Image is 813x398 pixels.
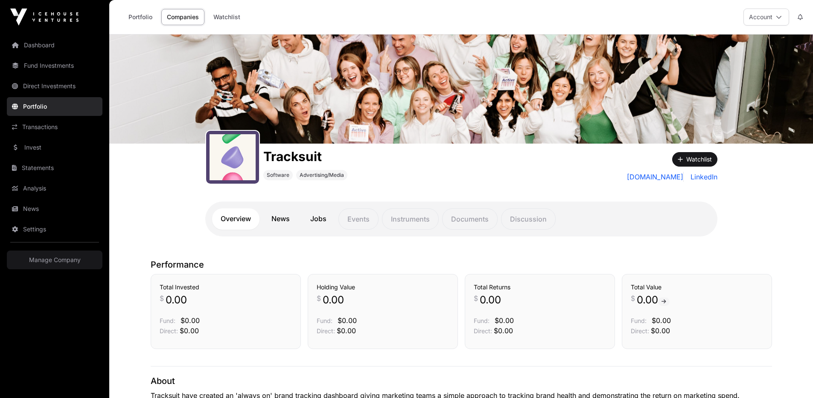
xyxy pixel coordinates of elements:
[300,172,344,179] span: Advertising/Media
[7,118,102,136] a: Transactions
[180,326,199,335] span: $0.00
[109,35,813,144] img: Tracksuit
[160,293,164,303] span: $
[337,326,356,335] span: $0.00
[494,326,513,335] span: $0.00
[7,179,102,198] a: Analysis
[770,357,813,398] iframe: Chat Widget
[338,316,357,325] span: $0.00
[474,283,606,291] h3: Total Returns
[151,375,772,387] p: About
[323,293,344,307] span: 0.00
[267,172,289,179] span: Software
[743,9,789,26] button: Account
[7,138,102,157] a: Invest
[317,293,321,303] span: $
[317,317,332,324] span: Fund:
[631,317,647,324] span: Fund:
[442,208,498,230] p: Documents
[160,283,292,291] h3: Total Invested
[317,283,449,291] h3: Holding Value
[7,251,102,269] a: Manage Company
[302,208,335,230] a: Jobs
[474,317,490,324] span: Fund:
[160,327,178,335] span: Direct:
[123,9,158,25] a: Portfolio
[166,293,187,307] span: 0.00
[631,293,635,303] span: $
[7,97,102,116] a: Portfolio
[208,9,246,25] a: Watchlist
[474,293,478,303] span: $
[263,208,298,230] a: News
[495,316,514,325] span: $0.00
[637,293,670,307] span: 0.00
[160,317,175,324] span: Fund:
[151,259,772,271] p: Performance
[687,172,717,182] a: LinkedIn
[10,9,79,26] img: Icehouse Ventures Logo
[212,208,259,230] a: Overview
[382,208,439,230] p: Instruments
[7,199,102,218] a: News
[263,149,347,164] h1: Tracksuit
[631,283,763,291] h3: Total Value
[631,327,649,335] span: Direct:
[651,326,670,335] span: $0.00
[501,208,556,230] p: Discussion
[161,9,204,25] a: Companies
[212,208,711,230] nav: Tabs
[652,316,671,325] span: $0.00
[338,208,379,230] p: Events
[672,152,717,167] button: Watchlist
[480,293,501,307] span: 0.00
[7,36,102,55] a: Dashboard
[210,134,256,180] img: gotracksuit_logo.jpeg
[7,77,102,95] a: Direct Investments
[181,316,200,325] span: $0.00
[317,327,335,335] span: Direct:
[627,172,684,182] a: [DOMAIN_NAME]
[474,327,492,335] span: Direct:
[7,220,102,239] a: Settings
[7,159,102,177] a: Statements
[7,56,102,75] a: Fund Investments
